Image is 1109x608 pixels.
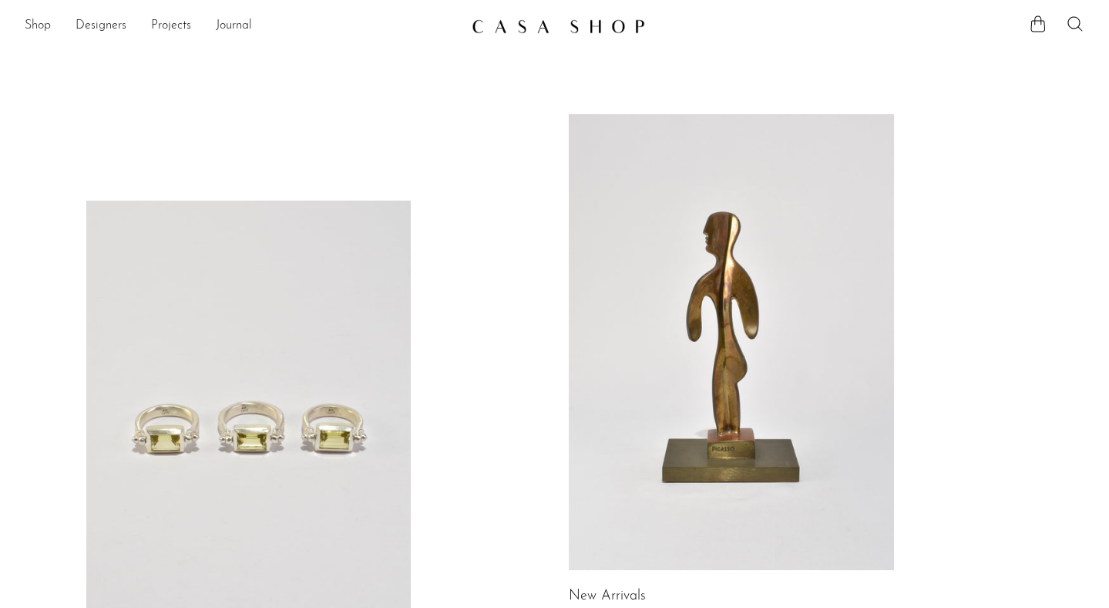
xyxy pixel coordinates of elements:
a: Designers [76,16,126,36]
a: Journal [216,16,252,36]
a: New Arrivals [569,589,646,603]
a: Projects [151,16,191,36]
a: Shop [25,16,51,36]
ul: NEW HEADER MENU [25,13,459,39]
nav: Desktop navigation [25,13,459,39]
